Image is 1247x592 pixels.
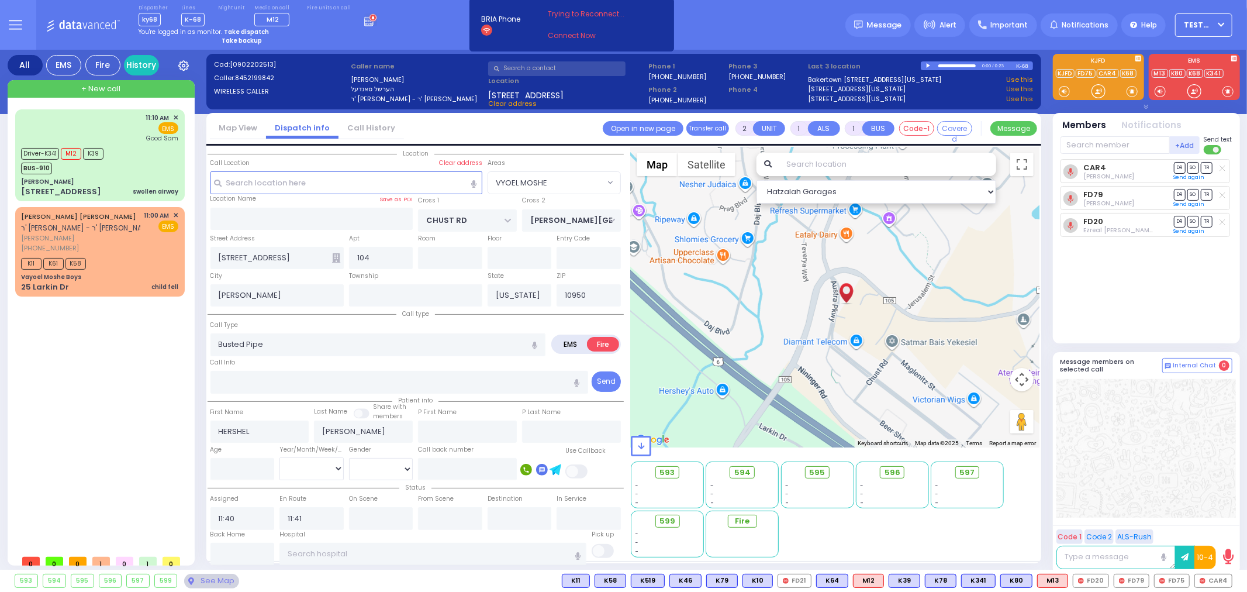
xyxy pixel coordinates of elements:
img: Google [634,432,672,448]
div: K519 [631,574,665,588]
button: Map camera controls [1010,368,1034,391]
div: BLS [706,574,738,588]
label: Medic on call [254,5,293,12]
div: BLS [1000,574,1032,588]
label: Assigned [210,494,239,504]
span: - [935,498,939,507]
button: Covered [937,121,972,136]
span: SO [1187,216,1199,227]
span: Other building occupants [332,253,340,263]
div: 593 [15,574,37,587]
label: First Name [210,408,244,417]
span: - [860,490,863,498]
span: 11:00 AM [144,211,170,220]
div: See map [184,574,239,588]
span: - [785,498,789,507]
label: Hospital [279,530,305,539]
button: Show satellite imagery [678,153,735,176]
a: M13 [1152,69,1168,78]
h5: Message members on selected call [1061,358,1162,373]
label: Call back number [418,445,474,455]
label: En Route [279,494,306,504]
span: [PERSON_NAME] [21,233,140,243]
span: - [635,481,639,490]
label: Back Home [210,530,246,539]
div: BLS [925,574,956,588]
button: Send [592,371,621,392]
span: Berish Stern [1083,172,1134,181]
label: Gender [349,445,371,455]
span: Message [867,19,902,31]
span: 594 [734,467,751,479]
span: 1 [92,557,110,566]
a: Connect Now [548,30,640,41]
span: Phone 3 [728,61,804,71]
label: [PERSON_NAME] [351,75,484,85]
span: Notifications [1062,20,1108,30]
label: In Service [557,494,586,504]
label: On Scene [349,494,378,504]
div: BLS [742,574,773,588]
span: 596 [885,467,900,479]
div: HERSHEL SANDEL [836,271,856,307]
div: M12 [853,574,884,588]
span: - [635,538,639,547]
div: M13 [1037,574,1068,588]
span: EMS [158,122,178,134]
label: Entry Code [557,234,590,243]
label: ר' [PERSON_NAME] - ר' [PERSON_NAME] [351,94,484,104]
span: BRIA Phone [481,14,520,25]
span: ky68 [139,13,161,26]
label: Fire units on call [307,5,351,12]
span: + New call [81,83,120,95]
span: 0 [116,557,133,566]
div: K11 [562,574,590,588]
div: K58 [595,574,626,588]
div: K79 [706,574,738,588]
div: BLS [961,574,996,588]
span: TestUser1 [1184,20,1214,30]
img: message.svg [854,20,863,29]
label: Caller name [351,61,484,71]
label: Call Info [210,358,236,367]
span: Help [1141,20,1157,30]
label: Call Type [210,321,239,330]
a: FD75 [1076,69,1096,78]
span: Driver-K341 [21,148,59,160]
div: K78 [925,574,956,588]
span: 597 [960,467,975,479]
span: - [785,490,789,498]
span: ✕ [173,211,178,221]
span: - [860,481,863,490]
span: TR [1201,216,1213,227]
span: M12 [61,148,81,160]
span: Send text [1204,135,1232,144]
span: - [710,490,714,498]
button: ALS [808,121,840,136]
input: Search hospital [279,543,586,565]
label: Township [349,271,378,281]
img: Logo [46,18,124,32]
label: Save as POI [379,195,413,204]
button: ALS-Rush [1115,529,1153,544]
label: [PHONE_NUMBER] [648,95,706,104]
span: K-68 [181,13,205,26]
a: Use this [1006,84,1033,94]
div: FD79 [1114,574,1149,588]
div: [STREET_ADDRESS] [21,186,101,198]
label: City [210,271,223,281]
label: Last Name [314,407,347,417]
span: TR [1201,162,1213,173]
label: EMS [554,337,588,352]
span: Trying to Reconnect... [548,9,640,19]
span: Location [397,149,434,158]
div: Year/Month/Week/Day [279,445,344,455]
a: K80 [1169,69,1186,78]
span: VYOEL MOSHE [496,177,547,189]
label: ZIP [557,271,565,281]
a: FD20 [1083,217,1103,226]
span: K11 [21,258,42,270]
label: [PHONE_NUMBER] [728,72,786,81]
span: 593 [660,467,675,479]
div: child fell [151,283,178,291]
